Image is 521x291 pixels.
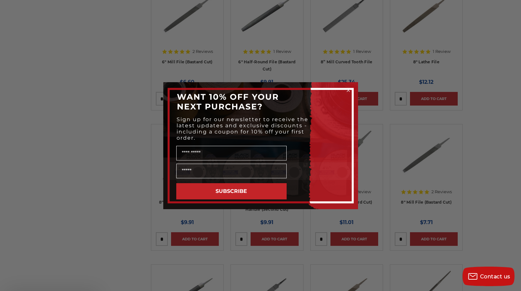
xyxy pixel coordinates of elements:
span: Contact us [480,273,510,280]
input: Email [176,164,287,178]
button: Close dialog [345,87,352,94]
button: Contact us [463,267,515,286]
span: Sign up for our newsletter to receive the latest updates and exclusive discounts - including a co... [177,116,308,141]
span: WANT 10% OFF YOUR NEXT PURCHASE? [177,92,279,111]
button: SUBSCRIBE [176,183,287,199]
